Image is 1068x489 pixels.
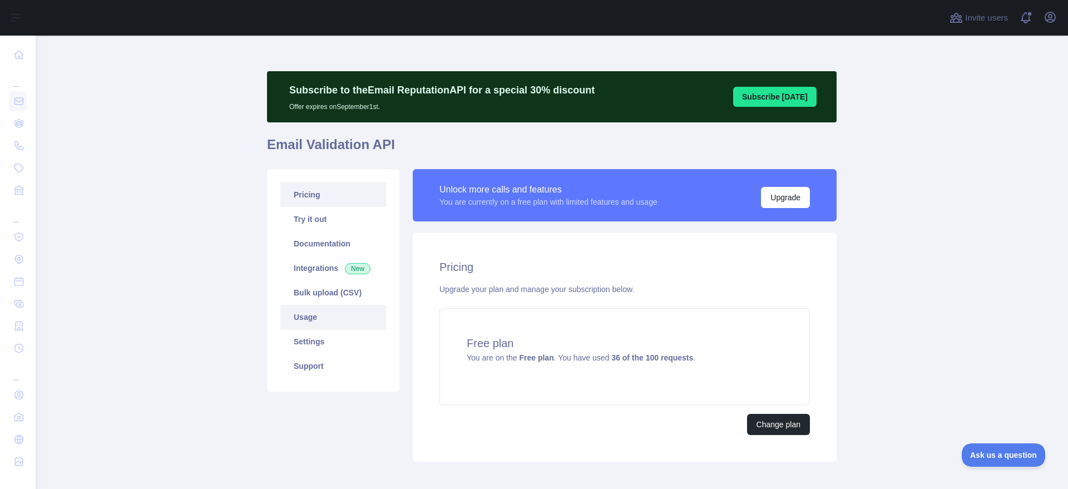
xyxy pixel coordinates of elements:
p: Offer expires on September 1st. [289,98,595,111]
strong: 36 of the 100 requests [611,353,693,362]
a: Usage [280,305,386,329]
span: Invite users [965,12,1008,24]
a: Try it out [280,207,386,231]
p: Subscribe to the Email Reputation API for a special 30 % discount [289,82,595,98]
a: Support [280,354,386,378]
span: New [345,263,370,274]
button: Change plan [747,414,810,435]
div: Unlock more calls and features [439,183,657,196]
button: Subscribe [DATE] [733,87,817,107]
a: Pricing [280,182,386,207]
a: Bulk upload (CSV) [280,280,386,305]
button: Invite users [947,9,1010,27]
div: Upgrade your plan and manage your subscription below. [439,284,810,295]
a: Settings [280,329,386,354]
div: ... [9,360,27,383]
span: You are on the . You have used . [467,353,695,362]
strong: Free plan [519,353,553,362]
a: Integrations New [280,256,386,280]
div: You are currently on a free plan with limited features and usage [439,196,657,208]
a: Documentation [280,231,386,256]
div: ... [9,202,27,225]
div: ... [9,67,27,89]
button: Upgrade [761,187,810,208]
h4: Free plan [467,335,783,351]
iframe: Toggle Customer Support [962,443,1046,467]
h1: Email Validation API [267,136,837,162]
h2: Pricing [439,259,810,275]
